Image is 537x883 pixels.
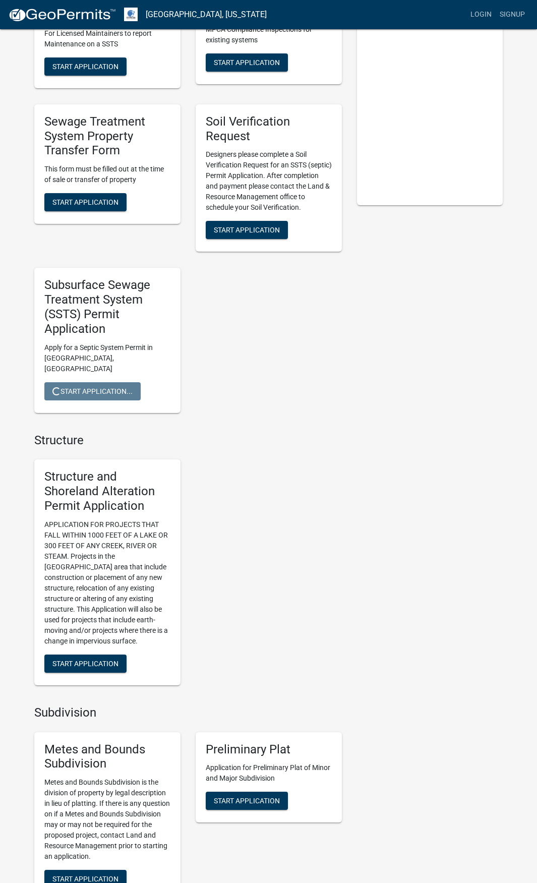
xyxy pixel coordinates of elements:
a: Signup [496,5,529,24]
h4: Structure [34,433,342,448]
span: Start Application [52,198,118,206]
button: Start Application [206,792,288,810]
span: Start Application [52,875,118,883]
p: APPLICATION FOR PROJECTS THAT FALL WITHIN 1000 FEET OF A LAKE OR 300 FEET OF ANY CREEK, RIVER OR ... [44,519,170,646]
h5: Subsurface Sewage Treatment System (SSTS) Permit Application [44,278,170,336]
span: Start Application [52,659,118,667]
button: Start Application [206,53,288,72]
p: Designers please complete a Soil Verification Request for an SSTS (septic) Permit Application. Af... [206,149,332,213]
span: Start Application... [52,387,133,395]
p: Application for Preliminary Plat of Minor and Major Subdivision [206,762,332,784]
button: Start Application [44,193,127,211]
button: Start Application [206,221,288,239]
h5: Structure and Shoreland Alteration Permit Application [44,469,170,513]
p: This form must be filled out at the time of sale or transfer of property [44,164,170,185]
p: For Licensed Maintainers to report Maintenance on a SSTS [44,28,170,49]
span: Start Application [214,226,280,234]
h5: Preliminary Plat [206,742,332,757]
span: Start Application [214,58,280,66]
span: Start Application [52,62,118,70]
h5: Soil Verification Request [206,114,332,144]
p: This form must be filled out to submit MPCA Compliance Inspections for existing systems [206,14,332,45]
button: Start Application [44,655,127,673]
a: [GEOGRAPHIC_DATA], [US_STATE] [146,6,267,23]
button: Start Application [44,57,127,76]
h5: Sewage Treatment System Property Transfer Form [44,114,170,158]
img: Otter Tail County, Minnesota [124,8,138,21]
span: Start Application [214,797,280,805]
h5: Metes and Bounds Subdivision [44,742,170,772]
h4: Subdivision [34,705,342,720]
p: Apply for a Septic System Permit in [GEOGRAPHIC_DATA], [GEOGRAPHIC_DATA] [44,342,170,374]
a: Login [466,5,496,24]
button: Start Application... [44,382,141,400]
p: Metes and Bounds Subdivision is the division of property by legal description in lieu of platting... [44,777,170,862]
